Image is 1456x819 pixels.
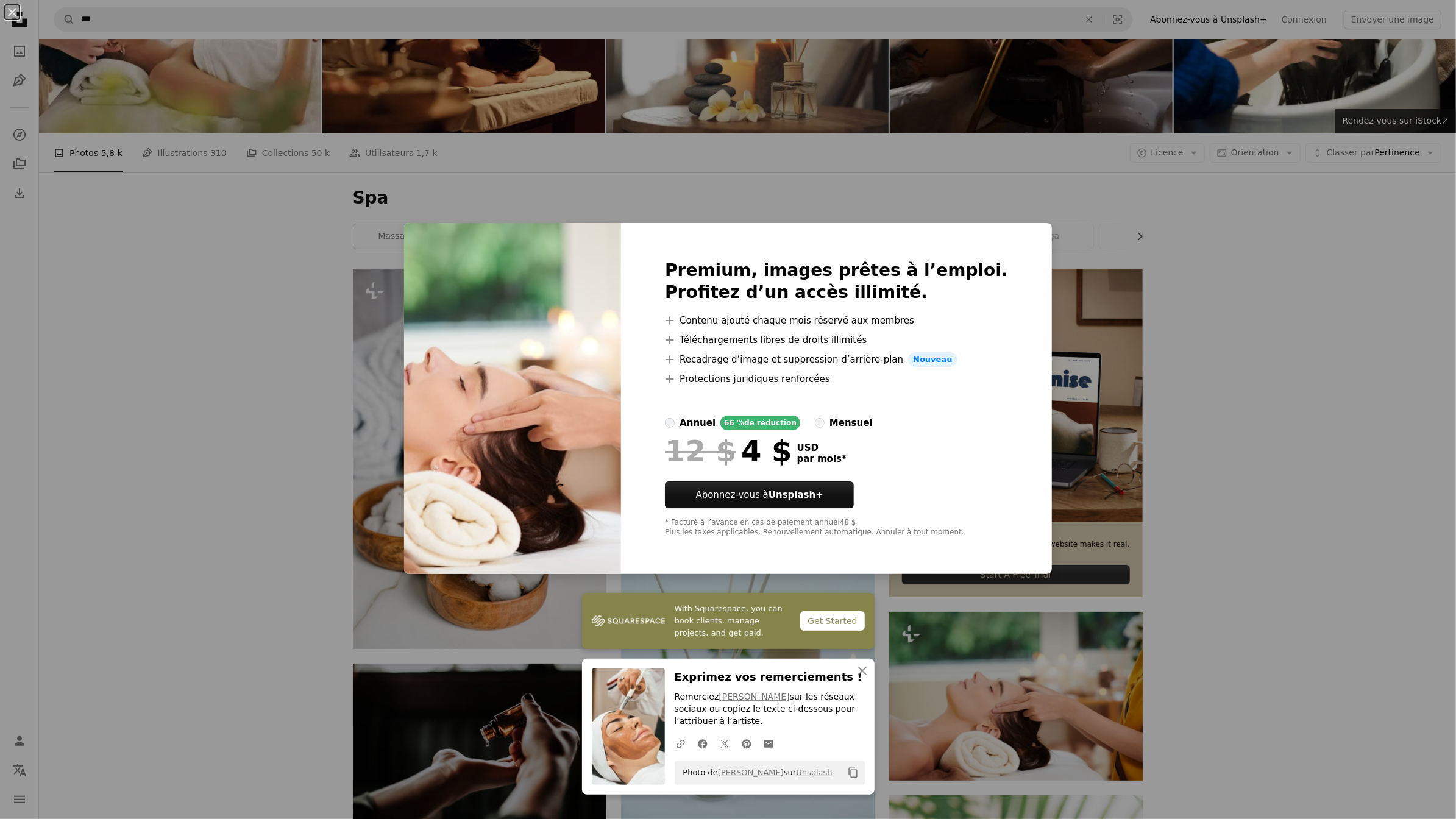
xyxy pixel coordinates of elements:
[665,260,1008,303] h2: Premium, images prêtes à l’emploi. Profitez d’un accès illimité.
[665,481,854,508] button: Abonnez-vous àUnsplash+
[680,416,716,430] div: annuel
[719,692,789,701] a: [PERSON_NAME]
[675,603,791,639] span: With Squarespace, you can book clients, manage projects, and get paid.
[665,313,1008,328] li: Contenu ajouté chaque mois réservé aux membres
[665,418,675,428] input: annuel66 %de réduction
[675,668,865,686] h3: Exprimez vos remerciements !
[769,489,823,500] strong: Unsplash+
[665,518,1008,537] div: * Facturé à l’avance en cas de paiement annuel 48 $ Plus les taxes applicables. Renouvellement au...
[796,768,832,777] a: Unsplash
[665,435,792,467] div: 4 $
[720,416,800,430] div: 66 % de réduction
[718,768,784,777] a: [PERSON_NAME]
[843,762,864,783] button: Copier dans le presse-papier
[736,731,758,756] a: Partagez-lePinterest
[675,691,865,728] p: Remerciez sur les réseaux sociaux ou copiez le texte ci-dessous pour l’attribuer à l’artiste.
[758,731,779,756] a: Partager par mail
[829,416,873,430] div: mensuel
[665,352,1008,367] li: Recadrage d’image et suppression d’arrière-plan
[404,223,621,574] img: premium_photo-1683134297492-cce5fc6dae31
[677,763,833,782] span: Photo de sur
[714,731,736,756] a: Partagez-leTwitter
[665,435,736,467] span: 12 $
[692,731,714,756] a: Partagez-leFacebook
[908,352,957,367] span: Nouveau
[665,333,1008,347] li: Téléchargements libres de droits illimités
[797,453,847,464] span: par mois *
[797,442,847,453] span: USD
[815,418,825,428] input: mensuel
[800,611,864,631] div: Get Started
[582,593,875,649] a: With Squarespace, you can book clients, manage projects, and get paid.Get Started
[665,372,1008,386] li: Protections juridiques renforcées
[592,612,665,630] img: file-1747939142011-51e5cc87e3c9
